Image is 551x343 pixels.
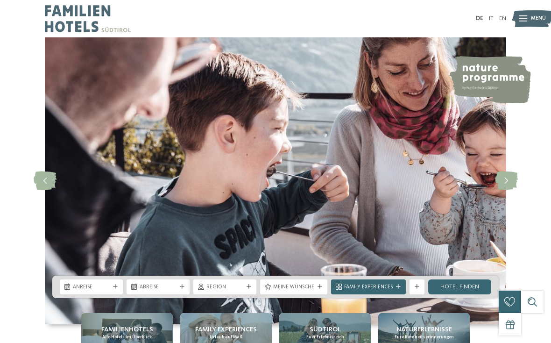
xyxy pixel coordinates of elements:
span: Anreise [73,284,110,291]
span: Urlaub auf Maß [210,334,242,340]
a: IT [489,15,494,21]
span: Abreise [140,284,177,291]
a: EN [499,15,506,21]
a: DE [476,15,483,21]
a: Hotel finden [428,279,491,294]
span: Region [206,284,243,291]
span: Alle Hotels im Überblick [102,334,152,340]
span: Family Experiences [195,325,257,334]
span: Meine Wünsche [273,284,314,291]
span: Familienhotels [101,325,153,334]
span: Euer Erlebnisreich [306,334,344,340]
img: Familienhotels Südtirol: The happy family places [45,37,506,324]
span: Südtirol [310,325,341,334]
img: nature programme by Familienhotels Südtirol [449,56,531,103]
span: Naturerlebnisse [396,325,452,334]
span: Menü [531,15,546,22]
span: Eure Kindheitserinnerungen [395,334,454,340]
span: Family Experiences [344,284,393,291]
